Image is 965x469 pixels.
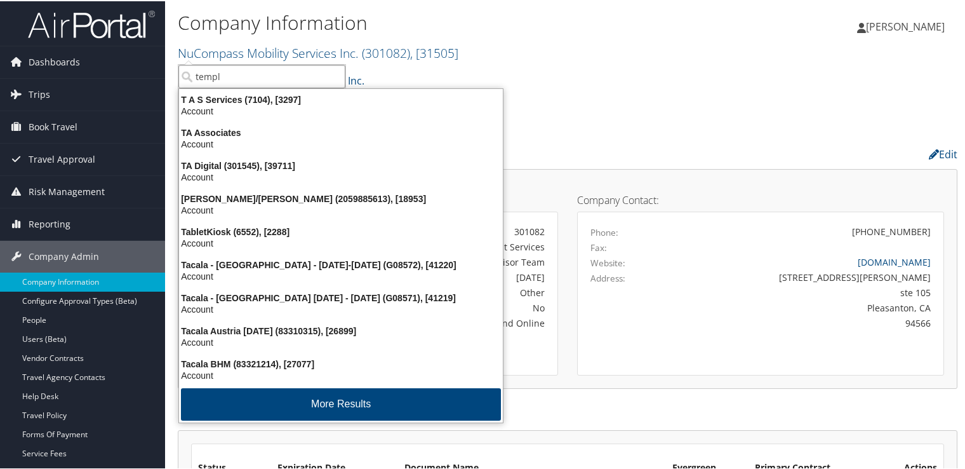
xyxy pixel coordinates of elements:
[171,159,510,170] div: TA Digital (301545), [39711]
[171,236,510,248] div: Account
[929,146,957,160] a: Edit
[171,369,510,380] div: Account
[171,203,510,215] div: Account
[857,6,957,44] a: [PERSON_NAME]
[29,175,105,207] span: Risk Management
[590,240,607,253] label: Fax:
[181,387,501,419] button: More Results
[178,8,698,35] h1: Company Information
[171,126,510,137] div: TA Associates
[178,402,957,424] h2: Contracts:
[577,194,944,204] h4: Company Contact:
[29,142,95,174] span: Travel Approval
[29,207,70,239] span: Reporting
[171,336,510,347] div: Account
[29,78,50,109] span: Trips
[852,224,931,237] div: [PHONE_NUMBER]
[171,324,510,336] div: Tacala Austria [DATE] (83310315), [26899]
[681,285,931,298] div: ste 105
[171,104,510,116] div: Account
[178,64,345,87] input: Search Accounts
[171,192,510,203] div: [PERSON_NAME]/[PERSON_NAME] (2059885613), [18953]
[590,225,618,238] label: Phone:
[171,225,510,236] div: TabletKiosk (6552), [2288]
[171,170,510,182] div: Account
[171,269,510,281] div: Account
[171,137,510,149] div: Account
[858,255,931,267] a: [DOMAIN_NAME]
[171,258,510,269] div: Tacala - [GEOGRAPHIC_DATA] - [DATE]-[DATE] (G08572), [41220]
[362,43,410,60] span: ( 301082 )
[178,43,458,60] a: NuCompass Mobility Services Inc.
[29,240,99,271] span: Company Admin
[410,43,458,60] span: , [ 31505 ]
[29,45,80,77] span: Dashboards
[171,302,510,314] div: Account
[681,300,931,313] div: Pleasanton, CA
[590,255,625,268] label: Website:
[28,8,155,38] img: airportal-logo.png
[681,315,931,329] div: 94566
[171,291,510,302] div: Tacala - [GEOGRAPHIC_DATA] [DATE] - [DATE] (G08571), [41219]
[29,110,77,142] span: Book Travel
[590,271,625,283] label: Address:
[171,357,510,369] div: Tacala BHM (83321214), [27077]
[681,269,931,283] div: [STREET_ADDRESS][PERSON_NAME]
[866,18,945,32] span: [PERSON_NAME]
[171,93,510,104] div: T A S Services (7104), [3297]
